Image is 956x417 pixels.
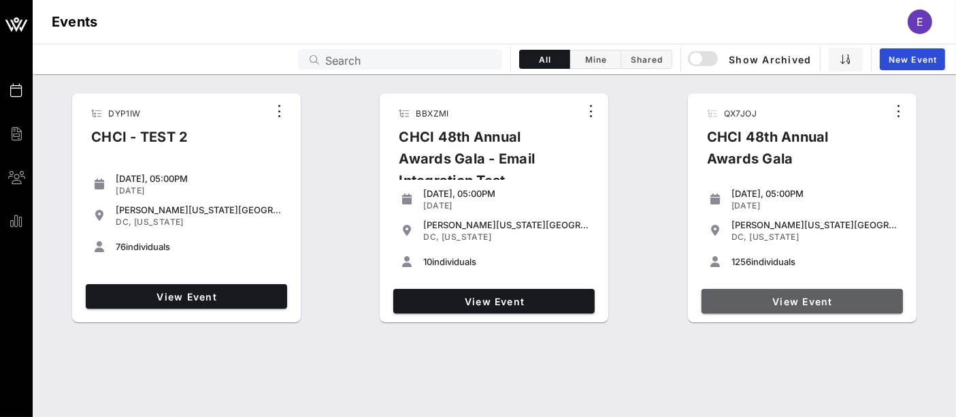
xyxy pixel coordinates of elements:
span: Mine [578,55,612,65]
a: New Event [880,48,945,70]
div: CHCI 48th Annual Awards Gala [696,126,888,181]
div: E [908,10,932,34]
a: View Event [86,284,287,309]
a: View Event [702,289,903,313]
div: CHCI 48th Annual Awards Gala - Email Integration Test [388,126,580,202]
span: Show Archived [690,51,811,67]
div: individuals [731,256,897,267]
div: [PERSON_NAME][US_STATE][GEOGRAPHIC_DATA] [116,204,282,215]
h1: Events [52,11,98,33]
div: [DATE] [423,200,589,211]
span: BBXZMI [416,108,448,119]
span: View Event [91,291,282,303]
div: [DATE] [731,200,897,211]
span: [US_STATE] [749,232,799,242]
span: [US_STATE] [134,217,184,227]
span: DC, [423,232,439,242]
div: [DATE], 05:00PM [731,188,897,199]
div: [DATE] [116,185,282,196]
button: Mine [570,50,621,69]
div: individuals [423,256,589,267]
a: View Event [393,289,595,313]
span: 10 [423,256,432,267]
span: 76 [116,241,126,252]
span: E [917,15,923,29]
span: All [528,55,561,65]
span: [US_STATE] [442,232,491,242]
div: [DATE], 05:00PM [116,173,282,184]
span: View Event [399,296,589,307]
div: [PERSON_NAME][US_STATE][GEOGRAPHIC_DATA] [423,219,589,230]
span: DC, [731,232,747,242]
span: DYP1IW [108,108,140,119]
div: [DATE], 05:00PM [423,188,589,199]
span: DC, [116,217,131,227]
div: individuals [116,241,282,252]
button: All [519,50,570,69]
button: Show Archived [689,47,812,72]
span: 1256 [731,256,751,267]
div: [PERSON_NAME][US_STATE][GEOGRAPHIC_DATA] [731,219,897,230]
span: QX7JOJ [724,108,757,119]
div: CHCI - TEST 2 [80,126,199,159]
span: View Event [707,296,897,307]
button: Shared [621,50,672,69]
span: New Event [888,55,937,65]
span: Shared [629,55,663,65]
